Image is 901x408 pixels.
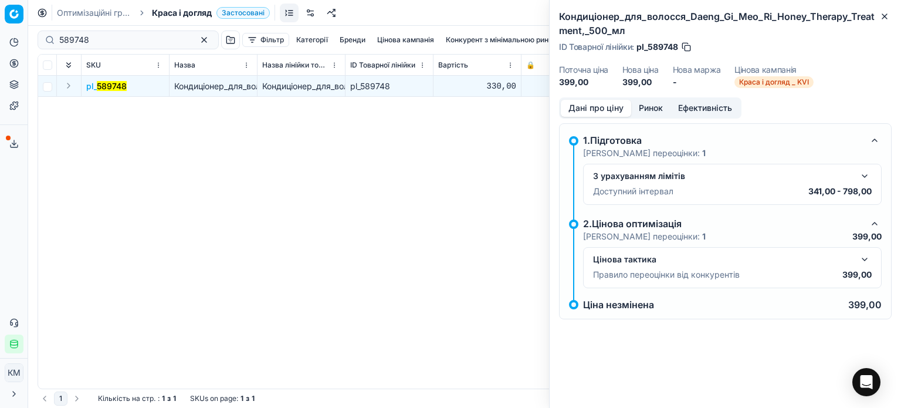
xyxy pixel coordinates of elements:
[70,392,84,406] button: Go to next page
[242,33,289,47] button: Фільтр
[702,148,706,158] strong: 1
[190,394,238,403] span: SKUs on page :
[98,394,176,403] div: :
[848,300,882,309] p: 399,00
[593,254,853,265] div: Цінова тактика
[335,33,370,47] button: Бренди
[622,76,659,88] dd: 399,00
[98,394,155,403] span: Кількість на стр.
[57,7,270,19] nav: breadcrumb
[252,394,255,403] strong: 1
[622,66,659,74] dt: Нова ціна
[583,231,706,242] p: [PERSON_NAME] переоцінки:
[559,9,892,38] h2: Кондиціонер_для_волосся_Daeng_Gi_Meo_Ri_Honey_Therapy_Treatment,_500_мл
[173,394,176,403] strong: 1
[86,80,127,92] button: pl_589748
[262,60,328,70] span: Назва лінійки товарів
[372,33,439,47] button: Цінова кампанія
[162,394,165,403] strong: 1
[593,186,673,197] p: Доступний інтервал
[5,364,23,382] span: КM
[174,60,195,70] span: Назва
[583,147,706,159] p: [PERSON_NAME] переоцінки:
[842,269,872,281] p: 399,00
[216,7,270,19] span: Застосовані
[583,133,863,147] div: 1.Підготовка
[5,363,23,382] button: КM
[152,7,212,19] span: Краса і догляд
[636,41,678,53] span: pl_589748
[38,392,52,406] button: Go to previous page
[852,368,880,396] div: Open Intercom Messenger
[292,33,333,47] button: Категорії
[57,7,132,19] a: Оптимізаційні групи
[350,60,415,70] span: ID Товарної лінійки
[350,80,428,92] div: pl_589748
[59,34,188,46] input: Пошук по SKU або назві
[152,7,270,19] span: Краса і доглядЗастосовані
[583,300,654,309] p: Ціна незмінена
[583,217,863,231] div: 2.Цінова оптимізація
[241,394,243,403] strong: 1
[86,80,127,92] span: pl_
[441,33,597,47] button: Конкурент з мінімальною ринковою ціною
[593,269,740,281] p: Правило переоцінки від конкурентів
[167,394,171,403] strong: з
[174,81,489,91] span: Кондиціонер_для_волосся_Daeng_Gi_Meo_Ri_Honey_Therapy_Treatment,_500_мл
[438,60,468,70] span: Вартість
[86,60,101,70] span: SKU
[673,76,721,88] dd: -
[670,100,740,117] button: Ефективність
[559,76,608,88] dd: 399,00
[673,66,721,74] dt: Нова маржа
[852,231,882,242] p: 399,00
[808,186,872,197] p: 341,00 - 798,00
[561,100,631,117] button: Дані про ціну
[54,392,67,406] button: 1
[702,231,706,241] strong: 1
[38,392,84,406] nav: pagination
[526,60,535,70] span: 🔒
[559,66,608,74] dt: Поточна ціна
[62,79,76,93] button: Expand
[559,43,634,51] span: ID Товарної лінійки :
[97,81,127,91] mark: 589748
[631,100,670,117] button: Ринок
[593,170,853,182] div: З урахуванням лімітів
[734,66,814,74] dt: Цінова кампанія
[438,80,516,92] div: 330,00
[262,80,340,92] div: Кондиціонер_для_волосся_Daeng_Gi_Meo_Ri_Honey_Therapy_Treatment,_500_мл
[62,58,76,72] button: Expand all
[246,394,249,403] strong: з
[734,76,814,88] span: Краса і догляд _ KVI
